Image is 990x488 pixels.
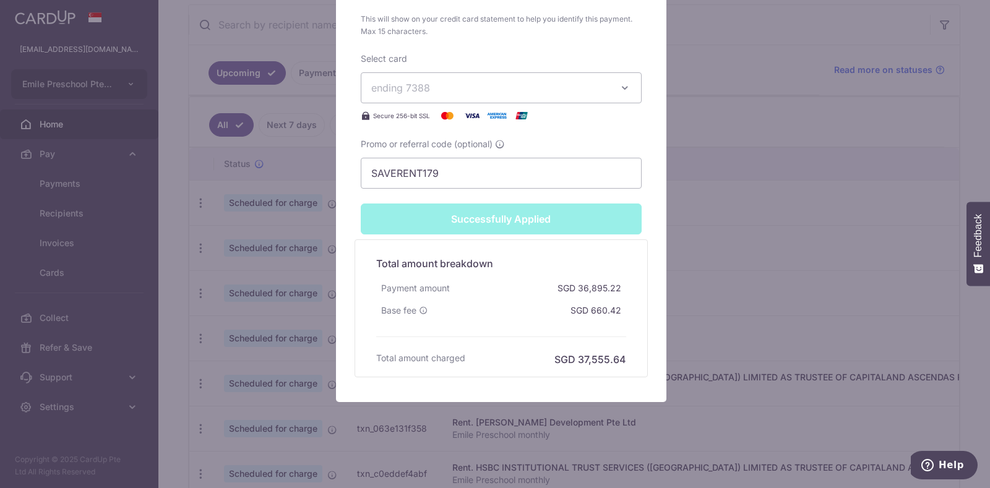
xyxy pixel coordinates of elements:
span: ending 7388 [371,82,430,94]
div: SGD 36,895.22 [553,277,626,299]
img: UnionPay [509,108,534,123]
button: Feedback - Show survey [966,202,990,286]
img: American Express [484,108,509,123]
button: ending 7388 [361,72,642,103]
img: Mastercard [435,108,460,123]
div: SGD 660.42 [566,299,626,322]
span: This will show on your credit card statement to help you identify this payment. Max 15 characters. [361,13,642,38]
h6: SGD 37,555.64 [554,352,626,367]
img: Visa [460,108,484,123]
span: Secure 256-bit SSL [373,111,430,121]
span: Base fee [381,304,416,317]
span: Promo or referral code (optional) [361,138,493,150]
span: Feedback [973,214,984,257]
h5: Total amount breakdown [376,256,626,271]
div: Payment amount [376,277,455,299]
h6: Total amount charged [376,352,465,364]
label: Select card [361,53,407,65]
iframe: Opens a widget where you can find more information [911,451,978,482]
